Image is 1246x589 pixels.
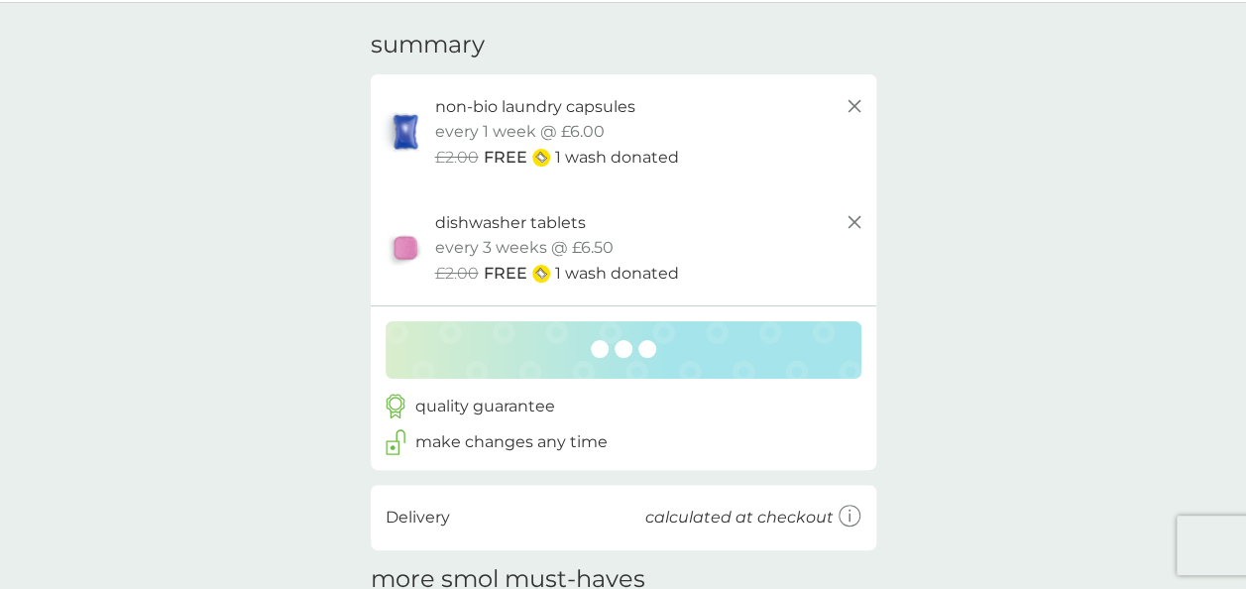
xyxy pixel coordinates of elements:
p: make changes any time [415,429,608,455]
p: dishwasher tablets [435,210,586,236]
p: every 1 week @ £6.00 [435,119,605,145]
span: £2.00 [435,145,479,171]
p: non-bio laundry capsules [435,94,635,120]
p: Delivery [386,505,450,530]
p: quality guarantee [415,394,555,419]
h3: summary [371,31,485,59]
span: £2.00 [435,261,479,287]
span: FREE [484,145,527,171]
span: FREE [484,261,527,287]
p: every 3 weeks @ £6.50 [435,235,614,261]
p: calculated at checkout [645,505,834,530]
p: 1 wash donated [555,261,679,287]
p: 1 wash donated [555,145,679,171]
